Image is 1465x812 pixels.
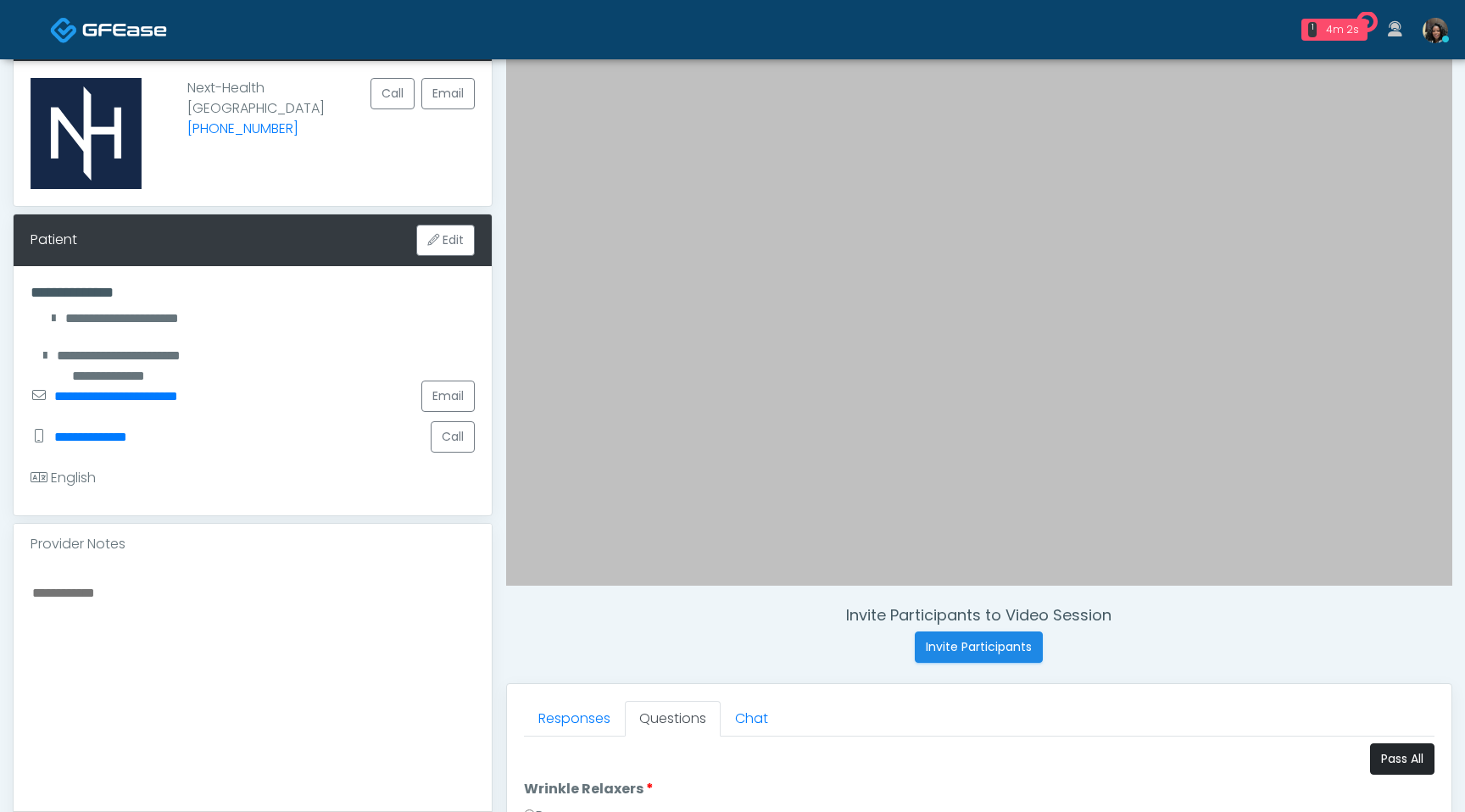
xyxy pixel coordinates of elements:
img: Docovia [82,21,167,38]
a: Email [421,78,475,109]
div: English [31,468,96,488]
img: Docovia [50,16,78,44]
div: Provider Notes [14,524,492,565]
button: Pass All [1370,743,1434,775]
div: 4m 2s [1323,22,1361,37]
img: Provider image [31,78,142,189]
button: Edit [416,225,475,256]
a: Chat [721,701,783,737]
img: Nike Elizabeth Akinjero [1423,18,1448,43]
button: Open LiveChat chat widget [14,7,64,58]
a: Questions [625,701,721,737]
a: Responses [524,701,625,737]
div: Patient [31,230,77,250]
h4: Invite Participants to Video Session [506,606,1452,625]
a: Email [421,381,475,412]
button: Call [431,421,475,453]
a: [PHONE_NUMBER] [187,119,298,138]
button: Call [370,78,415,109]
label: Wrinkle Relaxers [524,779,654,799]
button: Invite Participants [915,631,1043,663]
div: 1 [1308,22,1317,37]
p: Next-Health [GEOGRAPHIC_DATA] [187,78,325,175]
a: 1 4m 2s [1291,12,1378,47]
a: Docovia [50,2,167,57]
iframe: To enrich screen reader interactions, please activate Accessibility in Grammarly extension settings [506,19,1452,598]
